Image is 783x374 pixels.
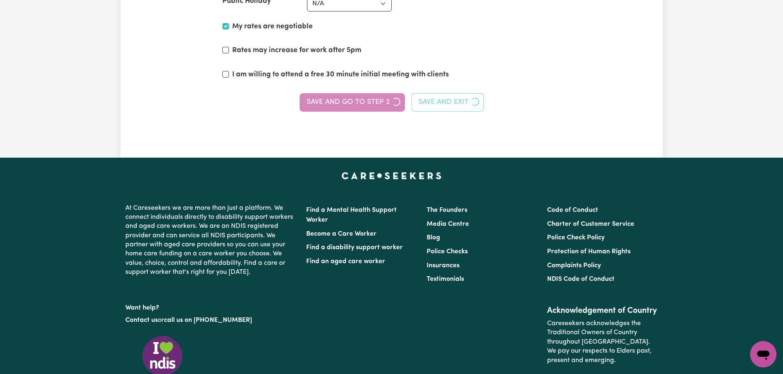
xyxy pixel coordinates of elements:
[547,207,598,213] a: Code of Conduct
[427,207,467,213] a: The Founders
[427,234,440,241] a: Blog
[125,300,296,312] p: Want help?
[232,21,313,32] label: My rates are negotiable
[125,200,296,280] p: At Careseekers we are more than just a platform. We connect individuals directly to disability su...
[232,45,361,56] label: Rates may increase for work after 5pm
[547,234,605,241] a: Police Check Policy
[342,172,441,179] a: Careseekers home page
[547,221,634,227] a: Charter of Customer Service
[306,231,376,237] a: Become a Care Worker
[547,262,601,269] a: Complaints Policy
[427,248,468,255] a: Police Checks
[750,341,776,367] iframe: Button to launch messaging window
[306,258,385,265] a: Find an aged care worker
[547,316,658,368] p: Careseekers acknowledges the Traditional Owners of Country throughout [GEOGRAPHIC_DATA]. We pay o...
[547,248,631,255] a: Protection of Human Rights
[427,262,460,269] a: Insurances
[547,306,658,316] h2: Acknowledgement of Country
[306,244,403,251] a: Find a disability support worker
[306,207,397,223] a: Find a Mental Health Support Worker
[164,317,252,324] a: call us on [PHONE_NUMBER]
[125,312,296,328] p: or
[125,317,158,324] a: Contact us
[547,276,614,282] a: NDIS Code of Conduct
[427,276,464,282] a: Testimonials
[232,69,449,80] label: I am willing to attend a free 30 minute initial meeting with clients
[427,221,469,227] a: Media Centre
